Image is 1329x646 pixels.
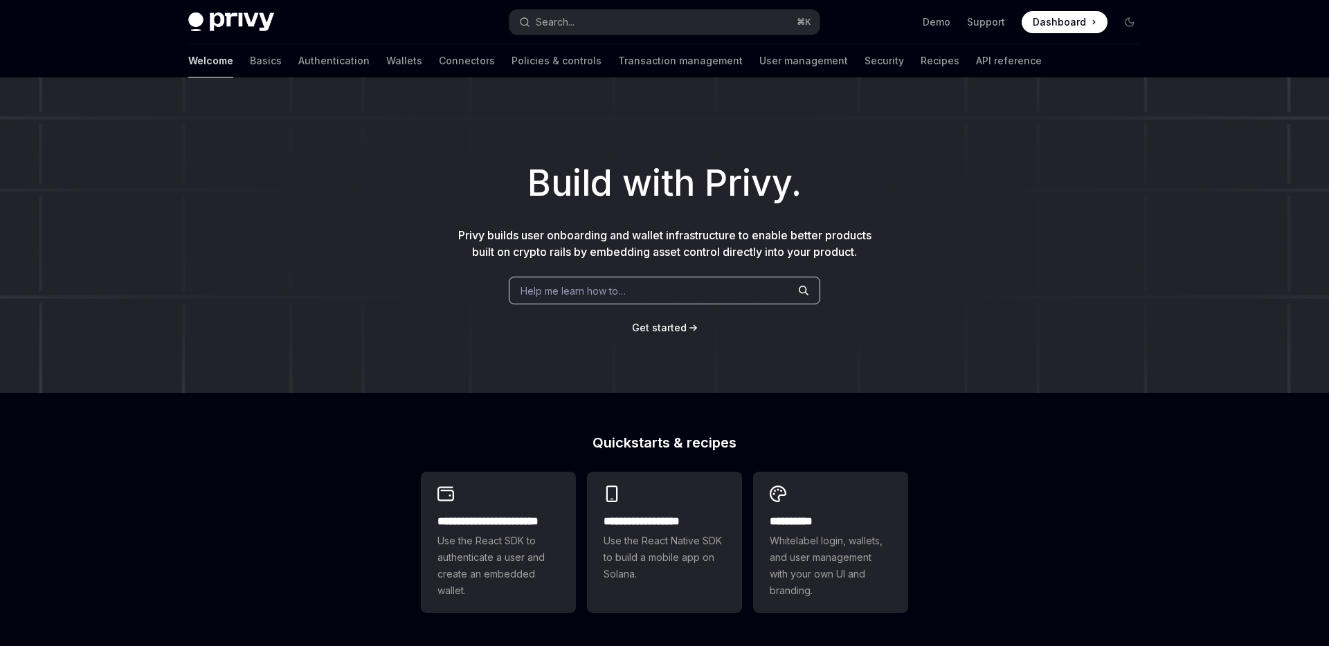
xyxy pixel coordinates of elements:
a: Security [865,44,904,77]
a: Dashboard [1022,11,1107,33]
img: dark logo [188,12,274,32]
a: API reference [976,44,1042,77]
a: **** **** **** ***Use the React Native SDK to build a mobile app on Solana. [587,472,742,613]
a: **** *****Whitelabel login, wallets, and user management with your own UI and branding. [753,472,908,613]
span: Use the React Native SDK to build a mobile app on Solana. [604,533,725,582]
span: Dashboard [1033,15,1086,29]
a: User management [759,44,848,77]
span: Get started [632,322,687,333]
a: Transaction management [618,44,743,77]
button: Toggle dark mode [1119,11,1141,33]
a: Wallets [386,44,422,77]
a: Support [967,15,1005,29]
a: Connectors [439,44,495,77]
span: ⌘ K [797,17,811,28]
button: Search...⌘K [509,10,820,35]
a: Basics [250,44,282,77]
span: Whitelabel login, wallets, and user management with your own UI and branding. [770,533,892,599]
a: Demo [923,15,950,29]
a: Authentication [298,44,370,77]
h2: Quickstarts & recipes [421,436,908,450]
a: Welcome [188,44,233,77]
span: Use the React SDK to authenticate a user and create an embedded wallet. [437,533,559,599]
a: Recipes [921,44,959,77]
span: Privy builds user onboarding and wallet infrastructure to enable better products built on crypto ... [458,228,871,259]
h1: Build with Privy. [22,156,1307,210]
a: Get started [632,321,687,335]
span: Help me learn how to… [521,284,626,298]
div: Search... [536,14,575,30]
a: Policies & controls [512,44,602,77]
